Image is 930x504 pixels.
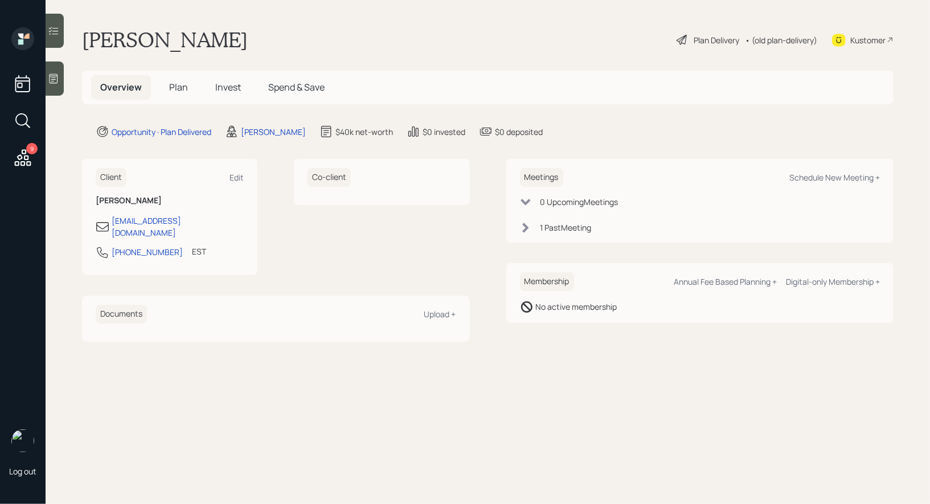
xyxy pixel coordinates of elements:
div: Log out [9,466,36,477]
div: [EMAIL_ADDRESS][DOMAIN_NAME] [112,215,244,239]
div: 1 Past Meeting [540,222,592,233]
span: Plan [169,81,188,93]
div: • (old plan-delivery) [745,34,817,46]
h6: [PERSON_NAME] [96,196,244,206]
div: No active membership [536,301,617,313]
div: [PHONE_NUMBER] [112,246,183,258]
span: Overview [100,81,142,93]
div: Edit [230,172,244,183]
div: Annual Fee Based Planning + [674,276,777,287]
h6: Co-client [308,168,351,187]
div: 9 [26,143,38,154]
div: Kustomer [850,34,886,46]
div: [PERSON_NAME] [241,126,306,138]
span: Spend & Save [268,81,325,93]
div: Plan Delivery [694,34,739,46]
div: Digital-only Membership + [786,276,880,287]
div: Opportunity · Plan Delivered [112,126,211,138]
div: $0 invested [423,126,465,138]
h6: Membership [520,272,574,291]
div: Upload + [424,309,456,319]
span: Invest [215,81,241,93]
div: Schedule New Meeting + [789,172,880,183]
h6: Client [96,168,126,187]
h6: Meetings [520,168,563,187]
img: treva-nostdahl-headshot.png [11,429,34,452]
div: 0 Upcoming Meeting s [540,196,618,208]
div: $40k net-worth [335,126,393,138]
div: EST [192,245,206,257]
div: $0 deposited [495,126,543,138]
h1: [PERSON_NAME] [82,27,248,52]
h6: Documents [96,305,147,323]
